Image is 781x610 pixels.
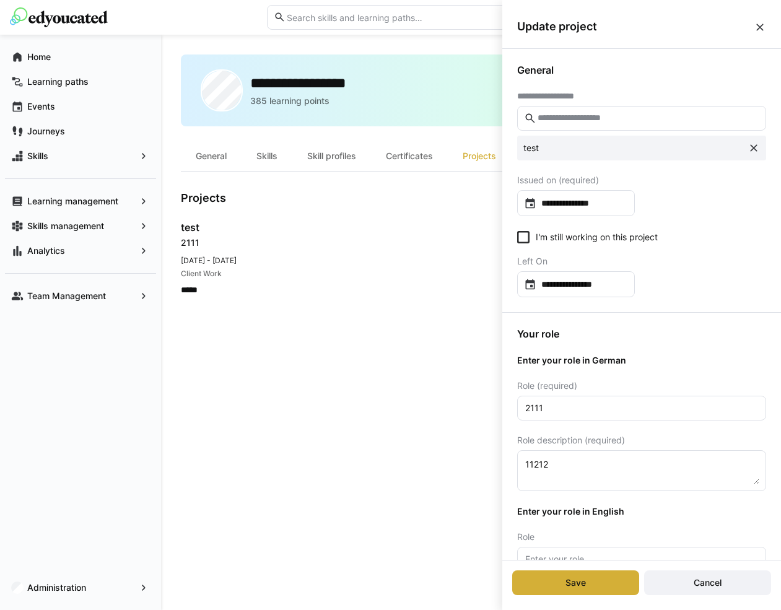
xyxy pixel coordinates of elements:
div: Certificates [371,141,448,171]
span: Update project [517,20,754,33]
div: test [523,142,539,154]
span: Role description (required) [517,435,625,445]
p: 385 learning points [250,95,329,107]
span: [DATE] - [DATE] [181,256,237,265]
span: Role [517,532,534,542]
div: Skills [242,141,292,171]
span: Cancel [692,577,723,589]
button: Save [512,570,639,595]
div: Projects [448,141,511,171]
input: Enter your role [524,403,759,414]
span: General [517,64,766,76]
span: Enter your role in German [517,355,766,366]
input: Search skills and learning paths… [286,12,507,23]
span: test [181,221,199,233]
span: Left On [517,256,548,266]
button: Cancel [644,570,771,595]
span: Client Work [181,269,222,279]
span: Save [564,577,588,589]
div: Skill profiles [292,141,371,171]
span: Issued on (required) [517,175,599,185]
span: Role (required) [517,381,577,391]
span: Enter your role in English [517,506,766,517]
div: 2111 [181,237,652,249]
h3: Projects [181,191,567,211]
input: Enter your role [524,554,759,565]
eds-checkbox: I'm still working on this project [517,231,658,243]
div: General [181,141,242,171]
span: Your role [517,328,766,340]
